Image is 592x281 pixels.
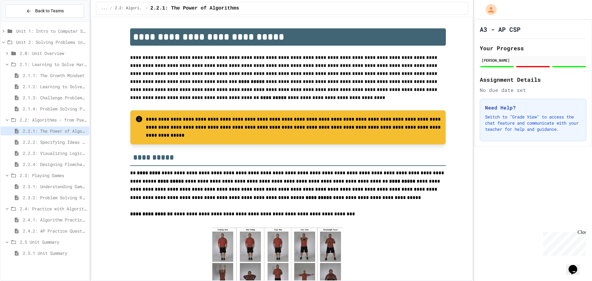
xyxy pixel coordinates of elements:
span: 2.1.1: The Growth Mindset [23,72,87,79]
span: 2.4.1: Algorithm Practice Exercises [23,217,87,223]
span: 2.5 Unit Summary [20,239,87,245]
span: Unit 2: Solving Problems in Computer Science [16,39,87,45]
span: 2.2.1: The Power of Algorithms [23,128,87,134]
span: / [110,6,112,11]
span: 2.2.4: Designing Flowcharts [23,161,87,167]
span: 2.3.1: Understanding Games with Flowcharts [23,183,87,190]
iframe: chat widget [566,256,586,275]
span: Unit 1: Intro to Computer Science [16,28,87,34]
button: Back to Teams [6,4,84,18]
span: Back to Teams [35,8,64,14]
h3: Need Help? [485,104,581,111]
h2: Your Progress [480,44,586,52]
span: / [146,6,148,11]
h1: A3 - AP CSP [480,25,520,34]
span: 2.4: Practice with Algorithms [20,205,87,212]
div: Chat with us now!Close [2,2,43,39]
span: 2.5.1 Unit Summary [23,250,87,256]
span: 2.0: Unit Overview [20,50,87,56]
span: 2.3.2: Problem Solving Reflection [23,194,87,201]
div: No due date set [480,86,586,94]
div: [PERSON_NAME] [482,57,585,63]
span: 2.2: Algorithms - from Pseudocode to Flowcharts [115,6,143,11]
span: 2.2: Algorithms - from Pseudocode to Flowcharts [20,117,87,123]
iframe: chat widget [541,229,586,256]
span: 2.1.3: Challenge Problem - The Bridge [23,94,87,101]
span: 2.2.1: The Power of Algorithms [150,5,239,12]
div: My Account [479,2,498,17]
span: ... [101,6,108,11]
span: 2.1: Learning to Solve Hard Problems [20,61,87,68]
span: 2.1.4: Problem Solving Practice [23,105,87,112]
span: 2.2.2: Specifying Ideas with Pseudocode [23,139,87,145]
span: 2.2.3: Visualizing Logic with Flowcharts [23,150,87,156]
span: 2.3: Playing Games [20,172,87,179]
p: Switch to "Grade View" to access the chat feature and communicate with your teacher for help and ... [485,114,581,132]
h2: Assignment Details [480,75,586,84]
span: 2.1.2: Learning to Solve Hard Problems [23,83,87,90]
span: 2.4.2: AP Practice Questions [23,228,87,234]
